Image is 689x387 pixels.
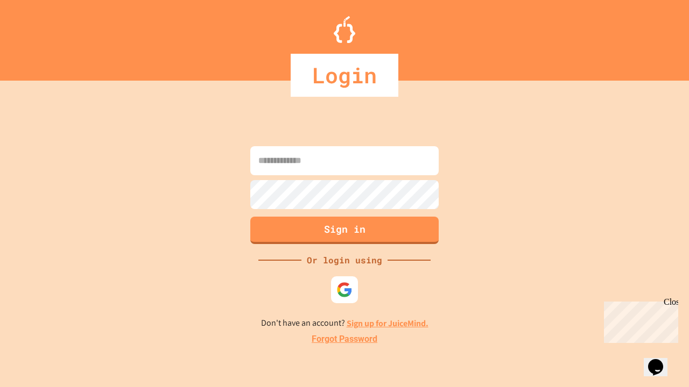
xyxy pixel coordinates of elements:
div: Login [291,54,398,97]
div: Or login using [301,254,388,267]
a: Sign up for JuiceMind. [347,318,428,329]
img: google-icon.svg [336,282,353,298]
a: Forgot Password [312,333,377,346]
p: Don't have an account? [261,317,428,330]
button: Sign in [250,217,439,244]
img: Logo.svg [334,16,355,43]
iframe: chat widget [600,297,678,343]
iframe: chat widget [644,344,678,376]
div: Chat with us now!Close [4,4,74,68]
